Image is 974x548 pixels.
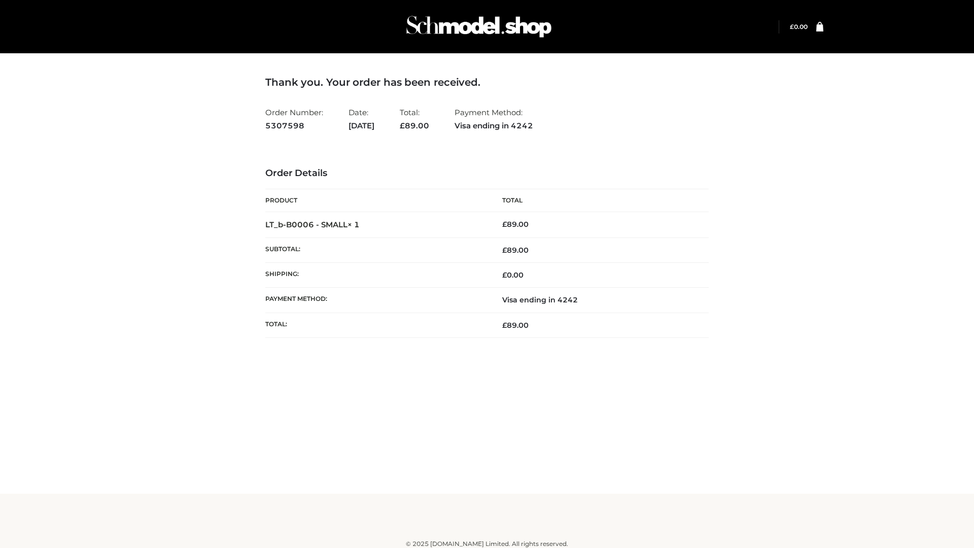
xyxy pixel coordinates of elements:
[265,168,709,179] h3: Order Details
[455,104,533,134] li: Payment Method:
[790,23,794,30] span: £
[400,121,405,130] span: £
[487,189,709,212] th: Total
[502,246,529,255] span: 89.00
[265,288,487,313] th: Payment method:
[265,189,487,212] th: Product
[265,76,709,88] h3: Thank you. Your order has been received.
[403,7,555,47] img: Schmodel Admin 964
[487,288,709,313] td: Visa ending in 4242
[265,263,487,288] th: Shipping:
[400,104,429,134] li: Total:
[502,270,507,280] span: £
[502,270,524,280] bdi: 0.00
[502,321,507,330] span: £
[790,23,808,30] bdi: 0.00
[347,220,360,229] strong: × 1
[502,220,507,229] span: £
[502,246,507,255] span: £
[400,121,429,130] span: 89.00
[790,23,808,30] a: £0.00
[502,321,529,330] span: 89.00
[502,220,529,229] bdi: 89.00
[265,313,487,337] th: Total:
[265,237,487,262] th: Subtotal:
[265,220,360,229] strong: LT_b-B0006 - SMALL
[265,104,323,134] li: Order Number:
[349,104,374,134] li: Date:
[265,119,323,132] strong: 5307598
[349,119,374,132] strong: [DATE]
[455,119,533,132] strong: Visa ending in 4242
